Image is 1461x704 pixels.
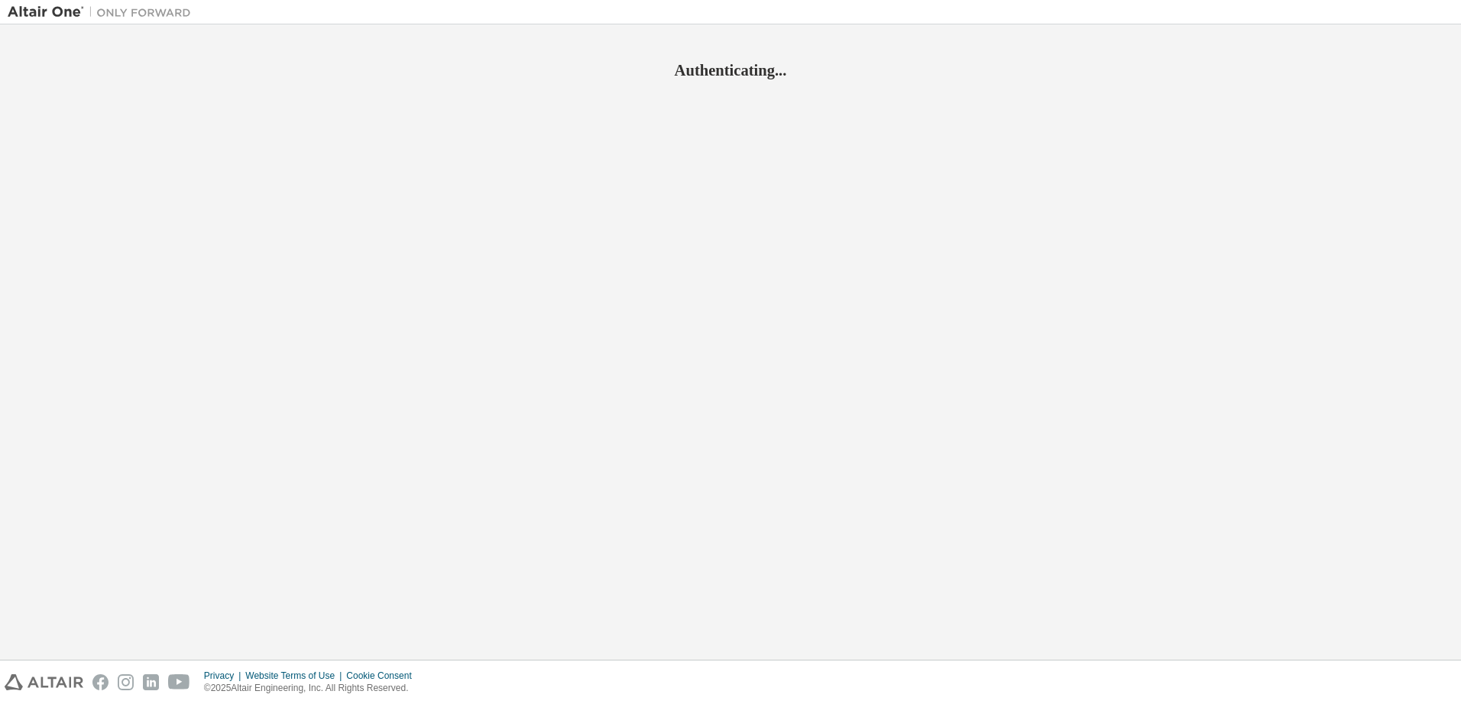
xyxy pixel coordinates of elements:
[245,670,346,682] div: Website Terms of Use
[346,670,420,682] div: Cookie Consent
[8,60,1453,80] h2: Authenticating...
[5,674,83,690] img: altair_logo.svg
[143,674,159,690] img: linkedin.svg
[204,670,245,682] div: Privacy
[118,674,134,690] img: instagram.svg
[204,682,421,695] p: © 2025 Altair Engineering, Inc. All Rights Reserved.
[92,674,109,690] img: facebook.svg
[168,674,190,690] img: youtube.svg
[8,5,199,20] img: Altair One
